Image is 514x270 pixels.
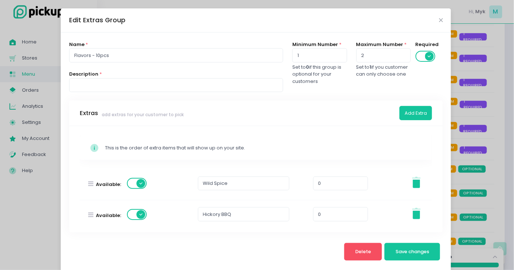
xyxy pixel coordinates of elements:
input: min number [292,48,347,62]
div: Set to if you customer can only choose one [356,64,411,78]
input: Name [198,207,289,221]
label: Available: [96,181,121,188]
label: Available: [96,212,121,219]
button: Close [439,18,443,22]
span: add extras for your customer to pick [102,111,184,118]
div: This is the order of extra items that will show up on your site. [105,144,422,152]
input: Name [69,48,283,62]
button: Delete [344,243,382,261]
input: price [313,176,368,190]
div: Edit Extras Group [69,15,125,25]
label: Name [69,41,85,48]
div: Set to if this group is optional for your customers [292,64,347,85]
button: Save changes [384,243,440,261]
div: Available: [80,169,432,200]
button: Add Extra [399,106,432,120]
b: 1 [370,64,372,71]
input: description [69,78,283,92]
span: Delete [355,248,371,255]
input: Can select up to [356,48,411,62]
b: 0 [306,64,309,71]
input: price [313,207,368,221]
input: Name [198,176,289,190]
h3: Extras [80,110,98,117]
div: Available: [80,200,432,231]
label: Required [416,41,439,48]
label: Maximum Number [356,41,404,48]
label: Minimum Number [292,41,338,48]
span: Save changes [395,248,429,255]
label: Description [69,71,98,78]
